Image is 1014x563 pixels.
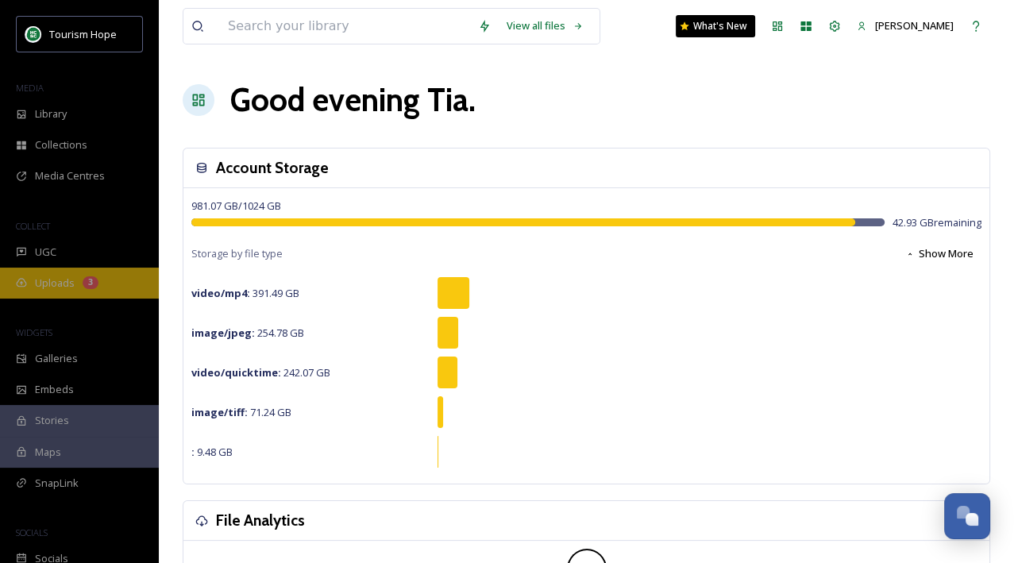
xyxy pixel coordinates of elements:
[191,286,250,300] strong: video/mp4 :
[191,326,255,340] strong: image/jpeg :
[875,18,954,33] span: [PERSON_NAME]
[25,26,41,42] img: logo.png
[191,365,330,380] span: 242.07 GB
[499,10,592,41] a: View all files
[49,27,117,41] span: Tourism Hope
[16,82,44,94] span: MEDIA
[16,220,50,232] span: COLLECT
[35,351,78,366] span: Galleries
[35,106,67,121] span: Library
[191,405,291,419] span: 71.24 GB
[191,445,195,459] strong: :
[216,156,329,179] h3: Account Storage
[849,10,962,41] a: [PERSON_NAME]
[191,405,248,419] strong: image/tiff :
[35,137,87,152] span: Collections
[216,509,305,532] h3: File Analytics
[893,215,981,230] span: 42.93 GB remaining
[35,245,56,260] span: UGC
[191,365,281,380] strong: video/quicktime :
[35,476,79,491] span: SnapLink
[676,15,755,37] a: What's New
[191,246,283,261] span: Storage by file type
[35,413,69,428] span: Stories
[191,445,233,459] span: 9.48 GB
[191,326,304,340] span: 254.78 GB
[16,326,52,338] span: WIDGETS
[83,276,98,289] div: 3
[35,445,61,460] span: Maps
[897,238,981,269] button: Show More
[35,382,74,397] span: Embeds
[16,526,48,538] span: SOCIALS
[35,168,105,183] span: Media Centres
[191,199,281,213] span: 981.07 GB / 1024 GB
[944,493,990,539] button: Open Chat
[191,286,299,300] span: 391.49 GB
[35,276,75,291] span: Uploads
[230,76,476,124] h1: Good evening Tia .
[220,9,470,44] input: Search your library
